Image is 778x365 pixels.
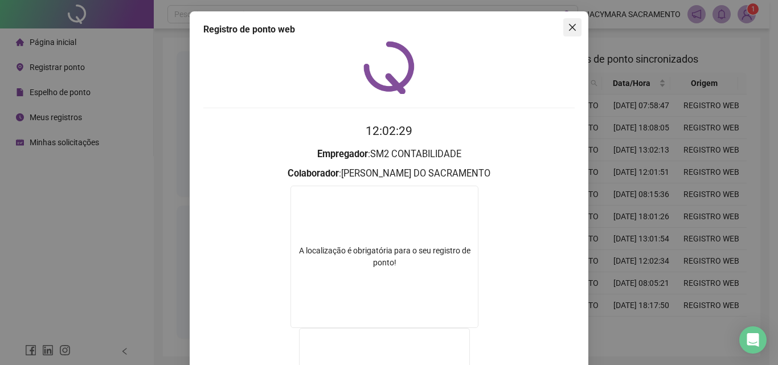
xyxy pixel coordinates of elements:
[203,147,575,162] h3: : SM2 CONTABILIDADE
[203,23,575,36] div: Registro de ponto web
[317,149,368,159] strong: Empregador
[366,124,412,138] time: 12:02:29
[568,23,577,32] span: close
[363,41,415,94] img: QRPoint
[739,326,767,354] div: Open Intercom Messenger
[288,168,339,179] strong: Colaborador
[563,18,582,36] button: Close
[291,245,478,269] div: A localização é obrigatória para o seu registro de ponto!
[203,166,575,181] h3: : [PERSON_NAME] DO SACRAMENTO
